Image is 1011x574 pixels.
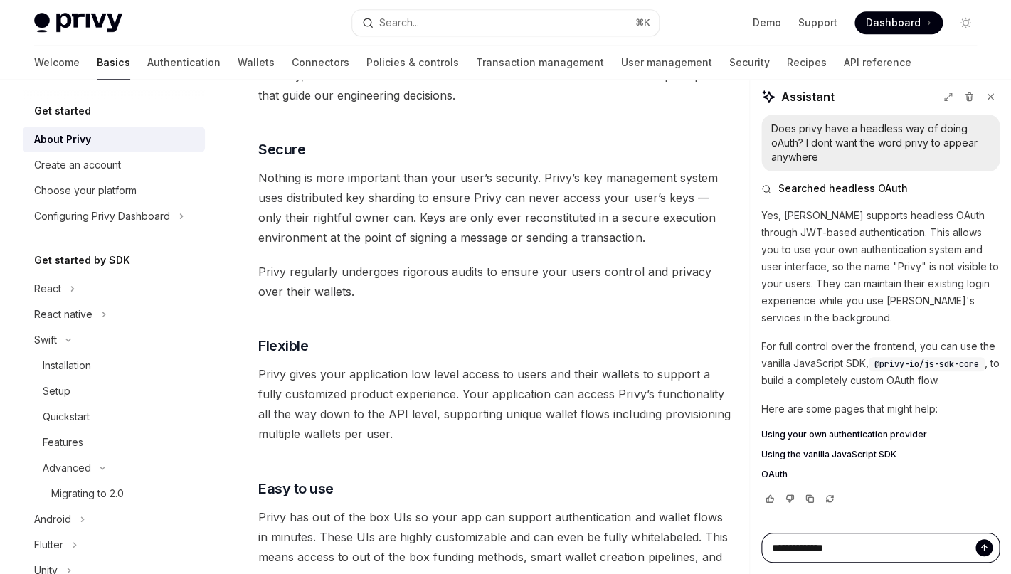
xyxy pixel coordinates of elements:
[258,139,305,159] span: Secure
[23,378,205,404] a: Setup
[771,122,990,164] div: Does privy have a headless way of doing oAuth? I dont want the word privy to appear anywhere
[729,46,770,80] a: Security
[621,46,712,80] a: User management
[23,404,205,430] a: Quickstart
[761,429,927,440] span: Using your own authentication provider
[34,182,137,199] div: Choose your platform
[258,364,735,444] span: Privy gives your application low level access to users and their wallets to support a fully custo...
[761,181,1000,196] button: Searched headless OAuth
[34,331,57,349] div: Swift
[476,46,604,80] a: Transaction management
[51,485,124,502] div: Migrating to 2.0
[635,17,650,28] span: ⌘ K
[34,46,80,80] a: Welcome
[761,449,1000,460] a: Using the vanilla JavaScript SDK
[34,511,71,528] div: Android
[258,168,735,248] span: Nothing is more important than your user’s security. Privy’s key management system uses distribut...
[761,469,788,480] span: OAuth
[778,181,908,196] span: Searched headless OAuth
[97,46,130,80] a: Basics
[798,16,837,30] a: Support
[23,178,205,203] a: Choose your platform
[34,102,91,119] h5: Get started
[975,539,993,556] button: Send message
[761,449,896,460] span: Using the vanilla JavaScript SDK
[874,358,979,370] span: @privy-io/js-sdk-core
[238,46,275,80] a: Wallets
[761,469,1000,480] a: OAuth
[292,46,349,80] a: Connectors
[787,46,827,80] a: Recipes
[23,430,205,455] a: Features
[379,14,419,31] div: Search...
[34,156,121,174] div: Create an account
[34,131,91,148] div: About Privy
[34,13,122,33] img: light logo
[23,353,205,378] a: Installation
[43,434,83,451] div: Features
[34,252,130,269] h5: Get started by SDK
[258,65,735,105] span: At Privy, we believe technical decisions are moral decisions. Below are the principles that guide...
[43,383,70,400] div: Setup
[43,408,90,425] div: Quickstart
[23,127,205,152] a: About Privy
[43,357,91,374] div: Installation
[147,46,221,80] a: Authentication
[23,481,205,506] a: Migrating to 2.0
[954,11,977,34] button: Toggle dark mode
[34,306,92,323] div: React native
[43,459,91,477] div: Advanced
[761,400,1000,418] p: Here are some pages that might help:
[258,262,735,302] span: Privy regularly undergoes rigorous audits to ensure your users control and privacy over their wal...
[761,207,1000,326] p: Yes, [PERSON_NAME] supports headless OAuth through JWT-based authentication. This allows you to u...
[781,88,835,105] span: Assistant
[761,338,1000,389] p: For full control over the frontend, you can use the vanilla JavaScript SDK, , to build a complete...
[34,280,61,297] div: React
[866,16,921,30] span: Dashboard
[34,208,170,225] div: Configuring Privy Dashboard
[366,46,459,80] a: Policies & controls
[34,536,63,553] div: Flutter
[258,336,308,356] span: Flexible
[258,478,334,498] span: Easy to use
[761,429,1000,440] a: Using your own authentication provider
[844,46,911,80] a: API reference
[753,16,781,30] a: Demo
[352,10,659,36] button: Search...⌘K
[23,152,205,178] a: Create an account
[854,11,943,34] a: Dashboard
